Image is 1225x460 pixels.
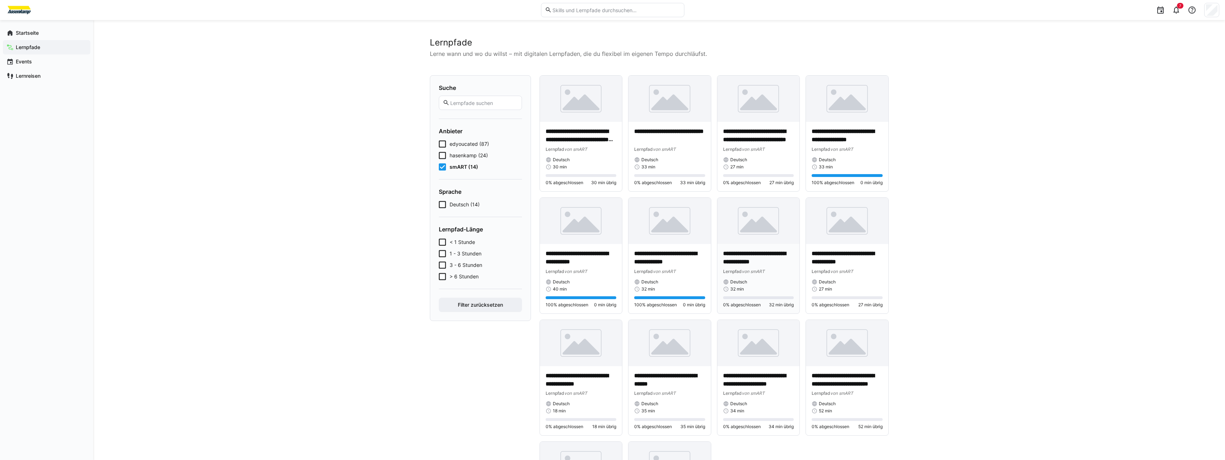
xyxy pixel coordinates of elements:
h4: Lernpfad-Länge [439,226,522,233]
img: image [628,198,711,244]
h4: Sprache [439,188,522,195]
span: 18 min [553,408,566,414]
span: Deutsch [553,157,570,163]
span: 30 min übrig [591,180,616,186]
span: 0 min übrig [860,180,883,186]
img: image [717,320,800,366]
img: image [540,198,622,244]
span: 100% abgeschlossen [812,180,854,186]
h4: Suche [439,84,522,91]
span: Deutsch (14) [450,201,480,208]
span: 32 min [641,286,655,292]
span: 52 min [819,408,832,414]
img: image [540,320,622,366]
img: image [806,76,888,122]
span: Lernpfad [723,147,742,152]
span: von smART [653,147,676,152]
span: 0% abgeschlossen [723,424,761,430]
span: 100% abgeschlossen [546,302,588,308]
span: Deutsch [730,157,747,163]
span: Lernpfad [812,147,830,152]
span: Lernpfad [723,390,742,396]
span: 27 min übrig [858,302,883,308]
span: Lernpfad [546,390,564,396]
span: von smART [742,269,765,274]
span: von smART [742,390,765,396]
span: 34 min [730,408,744,414]
span: > 6 Stunden [450,273,479,280]
span: 0% abgeschlossen [723,302,761,308]
img: image [806,320,888,366]
span: 7 [1179,4,1181,8]
span: Deutsch [641,401,658,407]
span: Lernpfad [812,269,830,274]
span: 35 min [641,408,655,414]
span: Lernpfad [723,269,742,274]
span: 0% abgeschlossen [812,302,849,308]
img: image [628,76,711,122]
span: 32 min übrig [769,302,794,308]
span: von smART [830,390,853,396]
span: 33 min [641,164,655,170]
span: 0% abgeschlossen [546,424,583,430]
span: 0% abgeschlossen [812,424,849,430]
span: hasenkamp (24) [450,152,488,159]
span: 40 min [553,286,567,292]
span: 0 min übrig [594,302,616,308]
span: von smART [564,147,587,152]
span: 35 min übrig [680,424,705,430]
span: Deutsch [641,279,658,285]
h2: Lernpfade [430,37,889,48]
span: 0% abgeschlossen [634,180,672,186]
img: image [628,320,711,366]
img: image [717,76,800,122]
span: 30 min [553,164,567,170]
img: image [717,198,800,244]
span: 3 - 6 Stunden [450,262,482,269]
span: Lernpfad [812,390,830,396]
span: 0% abgeschlossen [723,180,761,186]
span: 0 min übrig [683,302,705,308]
img: image [540,76,622,122]
span: von smART [564,269,587,274]
span: Lernpfad [634,147,653,152]
h4: Anbieter [439,128,522,135]
span: Deutsch [730,401,747,407]
span: Deutsch [730,279,747,285]
span: 100% abgeschlossen [634,302,677,308]
span: von smART [653,269,676,274]
input: Skills und Lernpfade durchsuchen… [552,7,680,13]
span: von smART [830,147,853,152]
span: Deutsch [819,279,836,285]
span: Deutsch [553,279,570,285]
span: von smART [564,390,587,396]
p: Lerne wann und wo du willst – mit digitalen Lernpfaden, die du flexibel im eigenen Tempo durchläu... [430,49,889,58]
span: 27 min übrig [769,180,794,186]
span: Lernpfad [634,269,653,274]
span: 34 min übrig [769,424,794,430]
span: Filter zurücksetzen [457,301,504,308]
span: 18 min übrig [592,424,616,430]
span: edyoucated (87) [450,140,489,148]
span: 52 min übrig [858,424,883,430]
span: 1 - 3 Stunden [450,250,481,257]
span: smART (14) [450,163,478,171]
span: 33 min übrig [680,180,705,186]
img: image [806,198,888,244]
span: 33 min [819,164,833,170]
span: 27 min [819,286,832,292]
span: von smART [653,390,676,396]
span: 0% abgeschlossen [634,424,672,430]
span: Deutsch [641,157,658,163]
span: < 1 Stunde [450,239,475,246]
span: Deutsch [819,401,836,407]
span: von smART [742,147,765,152]
span: 27 min [730,164,744,170]
input: Lernpfade suchen [450,100,518,106]
span: Lernpfad [546,269,564,274]
span: 0% abgeschlossen [546,180,583,186]
button: Filter zurücksetzen [439,298,522,312]
span: Lernpfad [634,390,653,396]
span: Deutsch [819,157,836,163]
span: von smART [830,269,853,274]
